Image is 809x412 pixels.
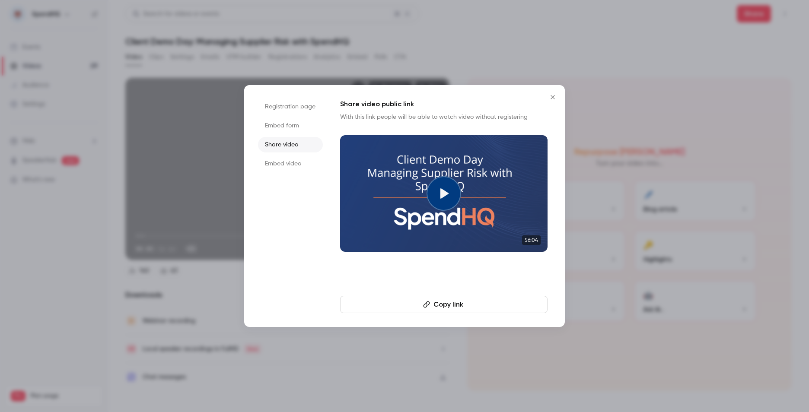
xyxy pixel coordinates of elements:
[340,135,548,252] a: 56:04
[258,99,323,114] li: Registration page
[258,156,323,171] li: Embed video
[522,235,541,245] span: 56:04
[340,99,548,109] h1: Share video public link
[340,296,548,313] button: Copy link
[258,118,323,133] li: Embed form
[340,113,548,121] p: With this link people will be able to watch video without registering
[544,89,561,106] button: Close
[258,137,323,152] li: Share video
